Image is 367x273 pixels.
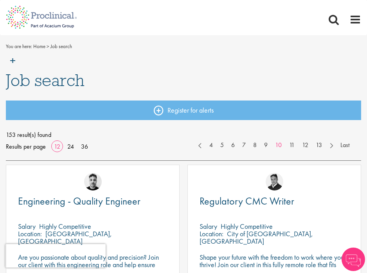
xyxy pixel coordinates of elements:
a: Register for alerts [6,101,361,120]
span: 153 result(s) found [6,129,361,141]
img: Dean Fisher [84,173,102,190]
p: City of [GEOGRAPHIC_DATA], [GEOGRAPHIC_DATA] [200,229,313,246]
span: Salary [200,222,217,231]
p: Highly Competitive [221,222,273,231]
a: 9 [260,141,272,150]
a: Last [336,141,353,150]
span: Salary [18,222,36,231]
a: 24 [65,142,77,151]
a: 6 [227,141,239,150]
a: 36 [78,142,91,151]
a: 11 [285,141,299,150]
p: [GEOGRAPHIC_DATA], [GEOGRAPHIC_DATA] [18,229,112,246]
span: Job search [6,70,85,91]
a: 12 [298,141,312,150]
span: Location: [200,229,223,238]
a: 12 [51,142,63,151]
span: Location: [18,229,42,238]
a: 5 [216,141,228,150]
a: 13 [312,141,326,150]
p: Highly Competitive [39,222,91,231]
img: Chatbot [342,248,365,271]
a: 7 [238,141,250,150]
span: Results per page [6,141,46,153]
a: Regulatory CMC Writer [200,196,349,206]
a: 10 [271,141,286,150]
a: 8 [249,141,261,150]
a: 4 [205,141,217,150]
iframe: reCAPTCHA [5,244,106,268]
span: Regulatory CMC Writer [200,194,294,208]
a: Engineering - Quality Engineer [18,196,167,206]
span: Engineering - Quality Engineer [18,194,140,208]
img: Peter Duvall [266,173,283,190]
